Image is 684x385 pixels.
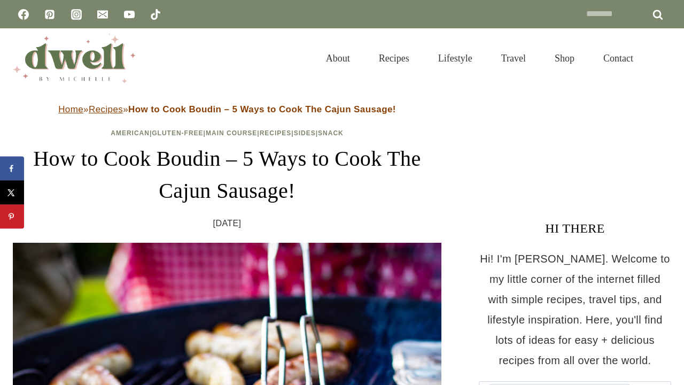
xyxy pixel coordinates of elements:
[111,129,344,137] span: | | | | |
[589,40,648,77] a: Contact
[487,40,540,77] a: Travel
[13,4,34,25] a: Facebook
[364,40,424,77] a: Recipes
[540,40,589,77] a: Shop
[119,4,140,25] a: YouTube
[39,4,60,25] a: Pinterest
[128,104,396,114] strong: How to Cook Boudin – 5 Ways to Cook The Cajun Sausage!
[13,143,441,207] h1: How to Cook Boudin – 5 Ways to Cook The Cajun Sausage!
[58,104,396,114] span: » »
[260,129,292,137] a: Recipes
[213,215,242,232] time: [DATE]
[312,40,364,77] a: About
[206,129,257,137] a: Main Course
[479,219,671,238] h3: HI THERE
[13,34,136,83] img: DWELL by michelle
[479,249,671,371] p: Hi! I'm [PERSON_NAME]. Welcome to my little corner of the internet filled with simple recipes, tr...
[58,104,83,114] a: Home
[89,104,123,114] a: Recipes
[312,40,648,77] nav: Primary Navigation
[152,129,203,137] a: Gluten-Free
[111,129,150,137] a: American
[653,49,671,67] button: View Search Form
[66,4,87,25] a: Instagram
[294,129,316,137] a: Sides
[145,4,166,25] a: TikTok
[318,129,344,137] a: Snack
[92,4,113,25] a: Email
[424,40,487,77] a: Lifestyle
